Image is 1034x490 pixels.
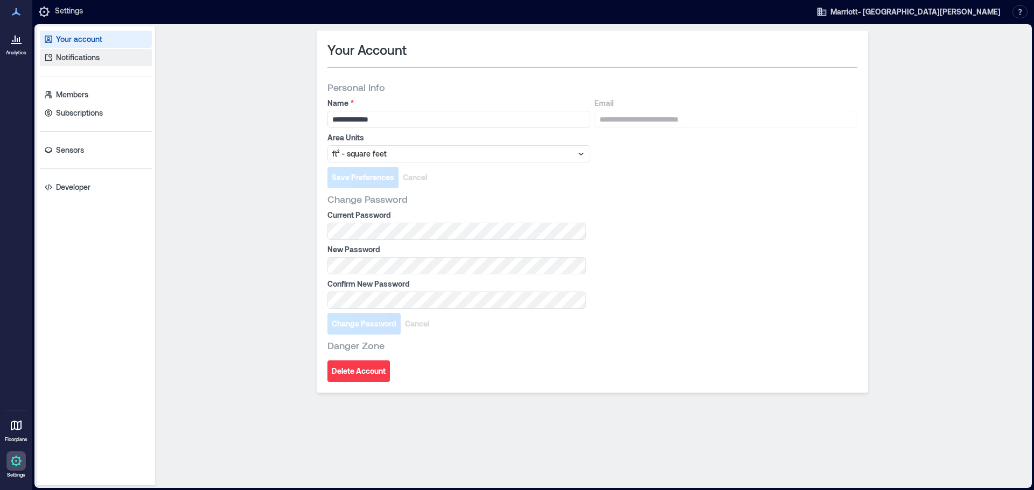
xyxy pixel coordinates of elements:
a: Analytics [3,26,30,59]
span: Danger Zone [327,339,385,352]
a: Settings [3,448,29,481]
p: Sensors [56,145,84,155]
p: Subscriptions [56,108,103,118]
p: Notifications [56,52,100,63]
a: Notifications [40,49,152,66]
span: Cancel [403,172,427,183]
a: Floorplans [2,413,31,446]
button: Save Preferences [327,167,399,188]
button: Cancel [399,167,431,188]
a: Sensors [40,141,152,159]
a: Members [40,86,152,103]
p: Your account [56,34,102,45]
span: Your Account [327,41,407,59]
span: Save Preferences [332,172,394,183]
label: Name [327,98,588,109]
span: Change Password [327,193,408,205]
label: Area Units [327,132,588,143]
p: Developer [56,182,90,193]
label: New Password [327,244,584,255]
label: Confirm New Password [327,279,584,289]
label: Email [595,98,855,109]
span: Cancel [405,318,429,329]
p: Members [56,89,88,100]
span: Marriott- [GEOGRAPHIC_DATA][PERSON_NAME] [830,6,1001,17]
p: Analytics [6,49,26,56]
a: Developer [40,179,152,196]
p: Floorplans [5,436,27,443]
button: Change Password [327,313,401,335]
p: Settings [55,5,83,18]
p: Settings [7,472,25,478]
span: Change Password [332,318,396,329]
button: Delete Account [327,360,390,382]
a: Your account [40,31,152,48]
label: Current Password [327,210,584,221]
span: Personal Info [327,81,385,94]
button: Marriott- [GEOGRAPHIC_DATA][PERSON_NAME] [813,3,1004,20]
a: Subscriptions [40,104,152,122]
button: Cancel [401,313,434,335]
span: Delete Account [332,366,386,377]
